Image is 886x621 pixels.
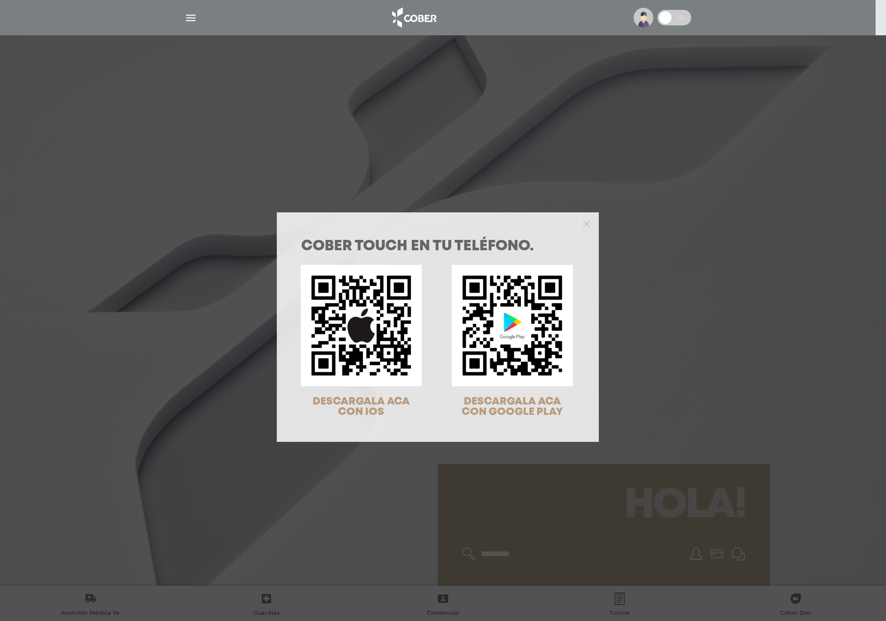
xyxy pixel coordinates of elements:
img: qr-code [452,265,573,386]
button: Close [583,219,590,228]
span: DESCARGALA ACA CON IOS [313,397,410,417]
span: DESCARGALA ACA CON GOOGLE PLAY [462,397,563,417]
h1: COBER TOUCH en tu teléfono. [301,239,574,254]
img: qr-code [301,265,422,386]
